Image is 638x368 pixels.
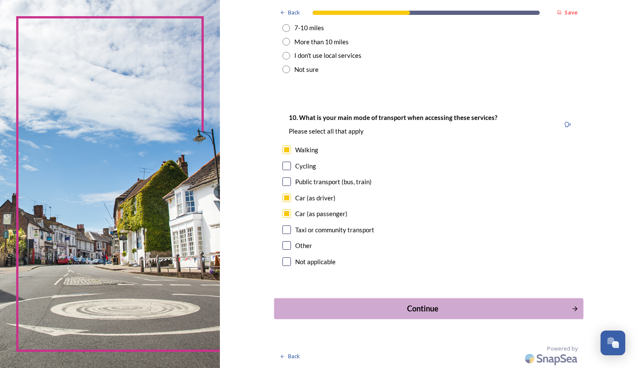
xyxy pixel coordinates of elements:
div: 7-10 miles [294,23,324,33]
div: Not sure [294,65,319,74]
strong: 10. What is your main mode of transport when accessing these services? [289,114,497,121]
div: More than 10 miles [294,37,349,47]
button: Open Chat [601,331,625,355]
div: I don't use local services [294,51,362,60]
div: Car (as passenger) [295,209,347,219]
div: Cycling [295,161,316,171]
div: Continue [279,303,567,314]
button: Continue [274,298,584,319]
div: Other [295,241,312,251]
span: Powered by [547,345,578,353]
div: Walking [295,145,318,155]
div: Taxi or community transport [295,225,374,235]
p: Please select all that apply [289,127,497,136]
strong: Save [564,9,578,16]
div: Not applicable [295,257,336,267]
div: Car (as driver) [295,193,336,203]
span: Back [288,9,300,17]
div: Public transport (bus, train) [295,177,372,187]
span: Back [288,352,300,360]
